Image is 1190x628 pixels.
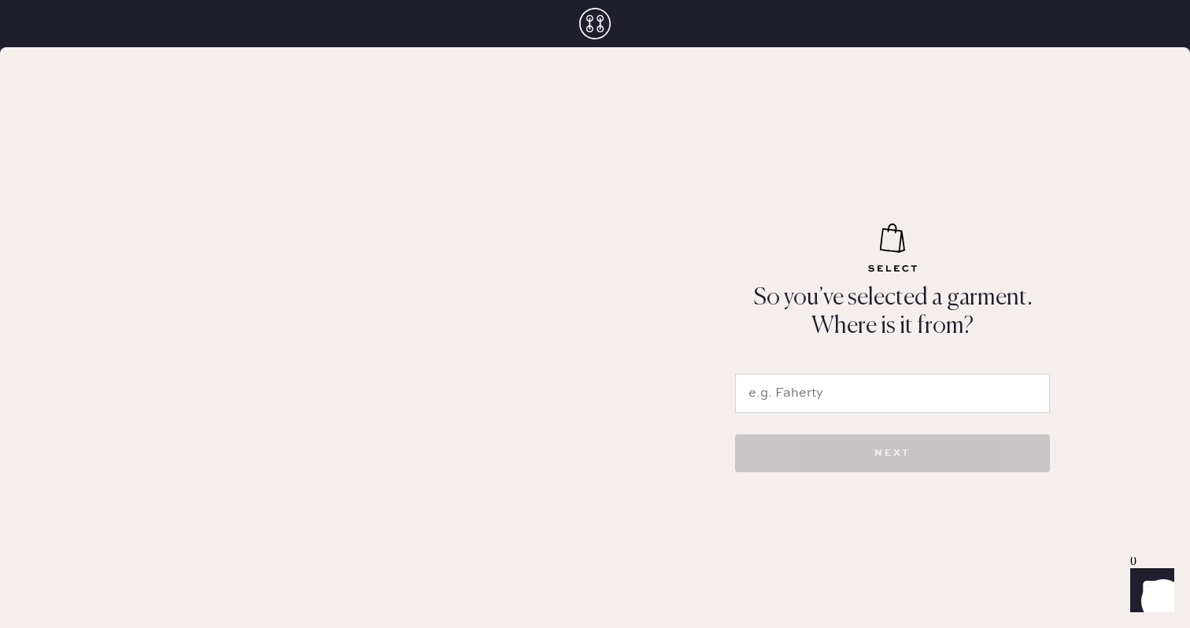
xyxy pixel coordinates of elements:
p: So you’ve selected a garment. Where is it from? [727,284,1058,341]
button: NEXT [735,434,1050,472]
iframe: Front Chat [1115,557,1183,625]
input: e.g. Faherty [735,374,1050,413]
img: 29f81abb-8b67-4310-9eda-47f93fc590c9_select.svg [856,223,929,275]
